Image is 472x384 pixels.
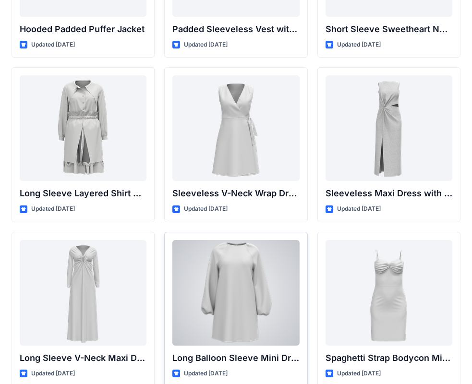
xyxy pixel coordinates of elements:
p: Updated [DATE] [184,369,228,379]
a: Sleeveless Maxi Dress with Twist Detail and Slit [326,75,452,181]
a: Spaghetti Strap Bodycon Mini Dress with Bust Detail [326,240,452,346]
p: Long Balloon Sleeve Mini Dress [172,351,299,365]
p: Updated [DATE] [31,369,75,379]
p: Updated [DATE] [337,204,381,214]
p: Spaghetti Strap Bodycon Mini Dress with Bust Detail [326,351,452,365]
p: Sleeveless Maxi Dress with Twist Detail and Slit [326,187,452,200]
p: Hooded Padded Puffer Jacket [20,23,146,36]
a: Long Balloon Sleeve Mini Dress [172,240,299,346]
p: Updated [DATE] [184,204,228,214]
a: Long Sleeve V-Neck Maxi Dress with Twisted Detail [20,240,146,346]
p: Updated [DATE] [337,369,381,379]
p: Long Sleeve Layered Shirt Dress with Drawstring Waist [20,187,146,200]
p: Updated [DATE] [31,40,75,50]
p: Long Sleeve V-Neck Maxi Dress with Twisted Detail [20,351,146,365]
p: Updated [DATE] [31,204,75,214]
p: Sleeveless V-Neck Wrap Dress [172,187,299,200]
p: Updated [DATE] [337,40,381,50]
p: Padded Sleeveless Vest with Stand Collar [172,23,299,36]
a: Sleeveless V-Neck Wrap Dress [172,75,299,181]
a: Long Sleeve Layered Shirt Dress with Drawstring Waist [20,75,146,181]
p: Updated [DATE] [184,40,228,50]
p: Short Sleeve Sweetheart Neckline Mini Dress with Textured Bodice [326,23,452,36]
